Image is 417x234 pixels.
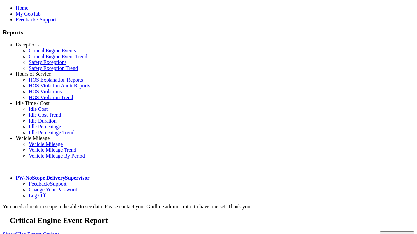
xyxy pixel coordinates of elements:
a: Change Your Password [29,187,77,192]
a: Log Off [29,193,46,198]
a: Safety Exception Trend [29,65,78,71]
a: My GeoTab [16,11,41,17]
a: Idle Cost Trend [29,112,61,118]
a: Feedback / Support [16,17,56,22]
a: Vehicle Mileage [16,136,50,141]
a: Safety Exceptions [29,59,66,65]
h2: Critical Engine Event Report [10,216,414,225]
a: Hours of Service [16,71,51,77]
a: Idle Percentage Trend [29,130,74,135]
div: You need a location scope to be able to see data. Please contact your Gridline administrator to h... [3,204,414,210]
a: Feedback/Support [29,181,66,187]
a: Exceptions [16,42,39,47]
a: HOS Violation Audit Reports [29,83,90,88]
a: Idle Time / Cost [16,100,50,106]
a: Idle Cost [29,106,48,112]
a: Vehicle Mileage Trend [29,147,76,153]
a: Critical Engine Events [29,48,76,53]
a: Vehicle Mileage [29,141,63,147]
a: Vehicle Mileage By Period [29,153,85,159]
a: HOS Violations [29,89,62,94]
a: PW-NoScope DeliverySupervisor [16,175,89,181]
a: Idle Duration [29,118,57,123]
a: Critical Engine Event Trend [29,54,87,59]
h3: Reports [3,29,414,36]
a: Idle Percentage [29,124,61,129]
a: Home [16,5,28,11]
a: HOS Explanation Reports [29,77,83,83]
a: HOS Violation Trend [29,95,73,100]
